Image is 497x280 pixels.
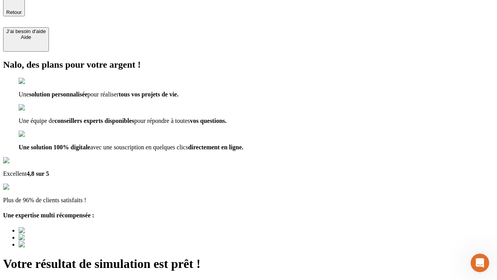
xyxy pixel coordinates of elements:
[26,170,49,177] span: 4,8 sur 5
[19,131,52,138] img: checkmark
[54,117,134,124] span: conseillers experts disponibles
[19,104,52,111] img: checkmark
[19,234,90,241] img: Best savings advice award
[119,91,179,98] span: tous vos projets de vie.
[90,144,188,150] span: avec une souscription en quelques clics
[190,117,226,124] span: vos questions.
[19,78,52,85] img: checkmark
[188,144,243,150] span: directement en ligne.
[29,91,88,98] span: solution personnalisée
[6,28,46,34] div: J’ai besoin d'aide
[471,254,489,272] iframe: Intercom live chat
[19,144,90,150] span: Une solution 100% digitale
[3,170,26,177] span: Excellent
[3,197,494,204] p: Plus de 96% de clients satisfaits !
[134,117,190,124] span: pour répondre à toutes
[6,34,46,40] div: Aide
[3,157,48,164] img: Google Review
[3,59,494,70] h2: Nalo, des plans pour votre argent !
[19,117,54,124] span: Une équipe de
[19,91,29,98] span: Une
[19,241,90,248] img: Best savings advice award
[3,27,49,52] button: J’ai besoin d'aideAide
[3,212,494,219] h4: Une expertise multi récompensée :
[19,227,90,234] img: Best savings advice award
[6,9,22,15] span: Retour
[87,91,118,98] span: pour réaliser
[3,257,494,271] h1: Votre résultat de simulation est prêt !
[3,184,42,191] img: reviews stars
